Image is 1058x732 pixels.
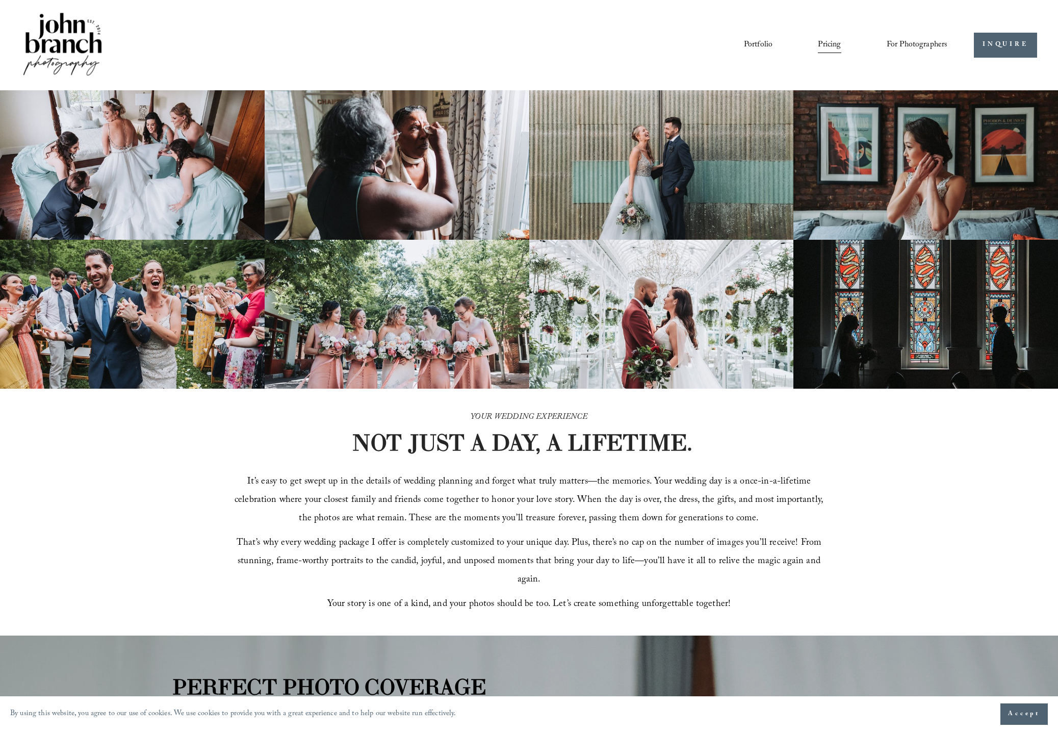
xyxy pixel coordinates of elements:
[327,597,731,613] span: Your story is one of a kind, and your photos should be too. Let’s create something unforgettable ...
[793,90,1058,240] img: Bride adjusting earring in front of framed posters on a brick wall.
[352,428,692,457] strong: NOT JUST A DAY, A LIFETIME.
[471,411,587,424] em: YOUR WEDDING EXPERIENCE
[172,673,486,700] strong: PERFECT PHOTO COVERAGE
[1000,703,1048,725] button: Accept
[237,536,824,588] span: That’s why every wedding package I offer is completely customized to your unique day. Plus, there...
[265,90,529,240] img: Woman applying makeup to another woman near a window with floral curtains and autumn flowers.
[265,240,529,389] img: A bride and four bridesmaids in pink dresses, holding bouquets with pink and white flowers, smili...
[793,240,1058,389] img: Silhouettes of a bride and groom facing each other in a church, with colorful stained glass windo...
[1008,709,1040,719] span: Accept
[10,707,456,722] p: By using this website, you agree to our use of cookies. We use cookies to provide you with a grea...
[887,36,948,54] a: folder dropdown
[818,36,841,54] a: Pricing
[235,474,826,527] span: It’s easy to get swept up in the details of wedding planning and forget what truly matters—the me...
[887,37,948,53] span: For Photographers
[529,90,794,240] img: A bride and groom standing together, laughing, with the bride holding a bouquet in front of a cor...
[744,36,772,54] a: Portfolio
[529,240,794,389] img: Bride and groom standing in an elegant greenhouse with chandeliers and lush greenery.
[21,11,104,80] img: John Branch IV Photography
[974,33,1037,58] a: INQUIRE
